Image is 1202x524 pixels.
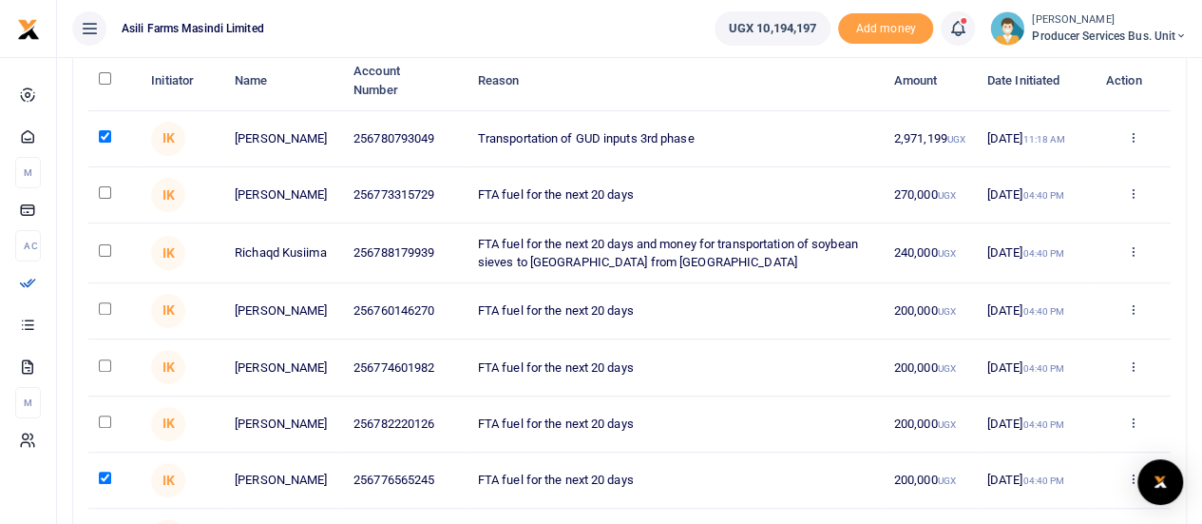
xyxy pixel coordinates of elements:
[1022,475,1064,486] small: 04:40 PM
[977,111,1095,167] td: [DATE]
[343,167,467,223] td: 256773315729
[88,51,141,110] th: : activate to sort column descending
[977,167,1095,223] td: [DATE]
[467,167,884,223] td: FTA fuel for the next 20 days
[15,157,41,188] li: M
[1022,248,1064,259] small: 04:40 PM
[1022,190,1064,201] small: 04:40 PM
[343,111,467,167] td: 256780793049
[884,111,977,167] td: 2,971,199
[15,230,41,262] li: Ac
[224,397,343,453] td: [PERSON_NAME]
[151,236,185,270] span: Isabella Kiden
[343,51,467,110] th: Account Number: activate to sort column ascending
[151,407,185,441] span: Isabella Kiden
[467,397,884,453] td: FTA fuel for the next 20 days
[977,453,1095,509] td: [DATE]
[977,283,1095,340] td: [DATE]
[1022,363,1064,374] small: 04:40 PM
[114,20,272,37] span: Asili Farms Masindi Limited
[1095,51,1171,110] th: Action: activate to sort column ascending
[990,11,1187,46] a: profile-user [PERSON_NAME] Producer Services Bus. Unit
[343,453,467,509] td: 256776565245
[1032,12,1187,29] small: [PERSON_NAME]
[937,363,955,374] small: UGX
[343,397,467,453] td: 256782220126
[467,223,884,282] td: FTA fuel for the next 20 days and money for transportation of soybean sieves to [GEOGRAPHIC_DATA]...
[937,306,955,317] small: UGX
[343,340,467,396] td: 256774601982
[729,19,816,38] span: UGX 10,194,197
[1022,134,1065,145] small: 11:18 AM
[224,340,343,396] td: [PERSON_NAME]
[838,20,933,34] a: Add money
[224,51,343,110] th: Name: activate to sort column ascending
[937,475,955,486] small: UGX
[467,51,884,110] th: Reason: activate to sort column ascending
[224,283,343,340] td: [PERSON_NAME]
[467,283,884,340] td: FTA fuel for the next 20 days
[17,18,40,41] img: logo-small
[1032,28,1187,45] span: Producer Services Bus. Unit
[224,223,343,282] td: Richaqd Kusiima
[937,190,955,201] small: UGX
[937,419,955,430] small: UGX
[224,453,343,509] td: [PERSON_NAME]
[977,223,1095,282] td: [DATE]
[224,111,343,167] td: [PERSON_NAME]
[977,340,1095,396] td: [DATE]
[1137,459,1183,505] div: Open Intercom Messenger
[151,122,185,156] span: Isabella Kiden
[467,340,884,396] td: FTA fuel for the next 20 days
[977,51,1095,110] th: Date Initiated: activate to sort column ascending
[15,387,41,418] li: M
[343,223,467,282] td: 256788179939
[141,51,224,110] th: Initiator: activate to sort column ascending
[884,283,977,340] td: 200,000
[343,283,467,340] td: 256760146270
[838,13,933,45] li: Toup your wallet
[151,178,185,212] span: Isabella Kiden
[151,350,185,384] span: Isabella Kiden
[224,167,343,223] td: [PERSON_NAME]
[467,111,884,167] td: Transportation of GUD inputs 3rd phase
[884,51,977,110] th: Amount: activate to sort column ascending
[990,11,1024,46] img: profile-user
[17,21,40,35] a: logo-small logo-large logo-large
[947,134,965,145] small: UGX
[884,453,977,509] td: 200,000
[707,11,838,46] li: Wallet ballance
[937,248,955,259] small: UGX
[1022,419,1064,430] small: 04:40 PM
[884,167,977,223] td: 270,000
[151,463,185,497] span: Isabella Kiden
[1022,306,1064,317] small: 04:40 PM
[884,340,977,396] td: 200,000
[884,223,977,282] td: 240,000
[151,294,185,328] span: Isabella Kiden
[715,11,830,46] a: UGX 10,194,197
[884,397,977,453] td: 200,000
[838,13,933,45] span: Add money
[467,453,884,509] td: FTA fuel for the next 20 days
[977,397,1095,453] td: [DATE]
